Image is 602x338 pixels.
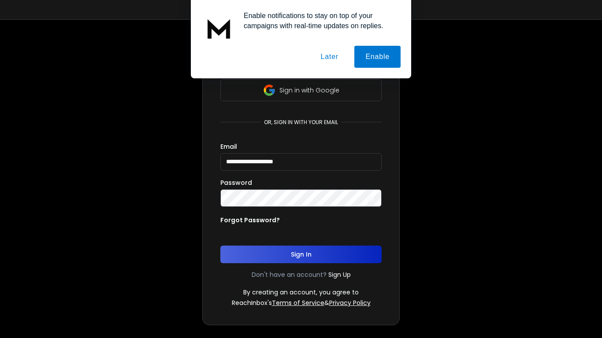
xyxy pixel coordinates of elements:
[328,270,351,279] a: Sign Up
[201,11,237,46] img: notification icon
[252,270,327,279] p: Don't have an account?
[220,180,252,186] label: Password
[237,11,401,31] div: Enable notifications to stay on top of your campaigns with real-time updates on replies.
[279,86,339,95] p: Sign in with Google
[260,119,342,126] p: or, sign in with your email
[220,216,280,224] p: Forgot Password?
[220,143,237,150] label: Email
[232,298,371,307] p: ReachInbox's &
[243,288,359,297] p: By creating an account, you agree to
[220,79,382,101] button: Sign in with Google
[309,46,349,68] button: Later
[272,298,324,307] a: Terms of Service
[220,246,382,263] button: Sign In
[354,46,401,68] button: Enable
[329,298,371,307] a: Privacy Policy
